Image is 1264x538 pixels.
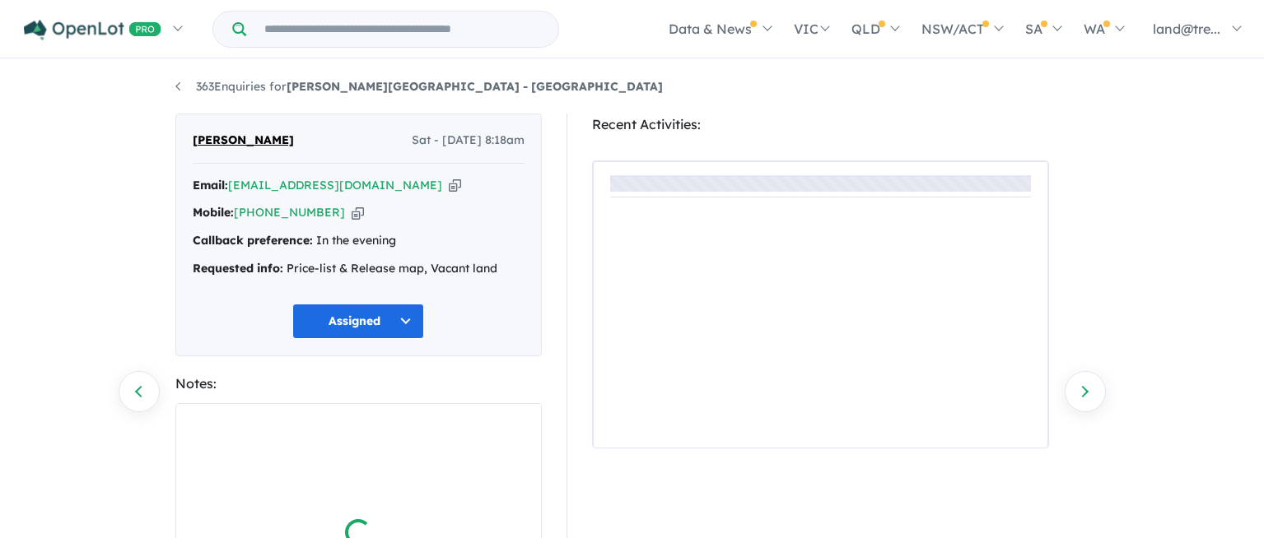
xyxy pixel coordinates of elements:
div: Notes: [175,373,542,395]
button: Assigned [292,304,424,339]
div: Price-list & Release map, Vacant land [193,259,525,279]
nav: breadcrumb [175,77,1089,97]
strong: Requested info: [193,261,283,276]
span: [PERSON_NAME] [193,131,294,151]
span: Sat - [DATE] 8:18am [412,131,525,151]
strong: Mobile: [193,205,234,220]
strong: [PERSON_NAME][GEOGRAPHIC_DATA] - [GEOGRAPHIC_DATA] [287,79,663,94]
div: Recent Activities: [592,114,1049,136]
strong: Callback preference: [193,233,313,248]
input: Try estate name, suburb, builder or developer [250,12,555,47]
strong: Email: [193,178,228,192]
a: [PHONE_NUMBER] [234,205,345,220]
button: Copy [449,177,461,194]
span: land@tre... [1153,21,1220,37]
a: [EMAIL_ADDRESS][DOMAIN_NAME] [228,178,442,192]
button: Copy [352,204,364,221]
a: 363Enquiries for[PERSON_NAME][GEOGRAPHIC_DATA] - [GEOGRAPHIC_DATA] [175,79,663,94]
div: In the evening [193,231,525,251]
img: Openlot PRO Logo White [24,20,161,40]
